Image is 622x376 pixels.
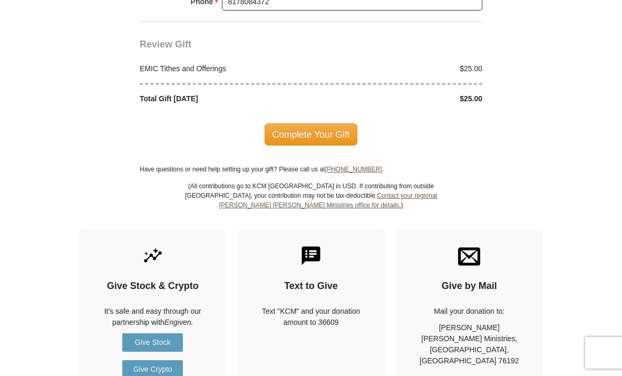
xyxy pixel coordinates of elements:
[256,281,366,292] h4: Text to Give
[98,281,208,292] h4: Give Stock & Crypto
[134,63,312,74] div: EMIC Tithes and Offerings
[140,165,482,174] p: Have questions or need help setting up your gift? Please call us at .
[140,39,191,50] span: Review Gift
[300,245,322,267] img: text-to-give.svg
[414,306,524,317] p: Mail your donation to:
[458,245,480,267] img: envelope.svg
[98,306,208,328] p: It's safe and easy through our partnership with
[414,281,524,292] h4: Give by Mail
[311,93,488,104] div: $25.00
[142,245,164,267] img: give-by-stock.svg
[122,333,183,352] a: Give Stock
[325,166,382,173] a: [PHONE_NUMBER]
[414,322,524,367] p: [PERSON_NAME] [PERSON_NAME] Ministries, [GEOGRAPHIC_DATA], [GEOGRAPHIC_DATA] 76192
[311,63,488,74] div: $25.00
[184,181,438,229] p: (All contributions go to KCM [GEOGRAPHIC_DATA] in USD. If contributing from outside [GEOGRAPHIC_D...
[265,123,358,146] span: Complete Your Gift
[134,93,312,104] div: Total Gift [DATE]
[164,318,193,326] i: Engiven.
[256,306,366,328] div: Text "KCM" and your donation amount to 36609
